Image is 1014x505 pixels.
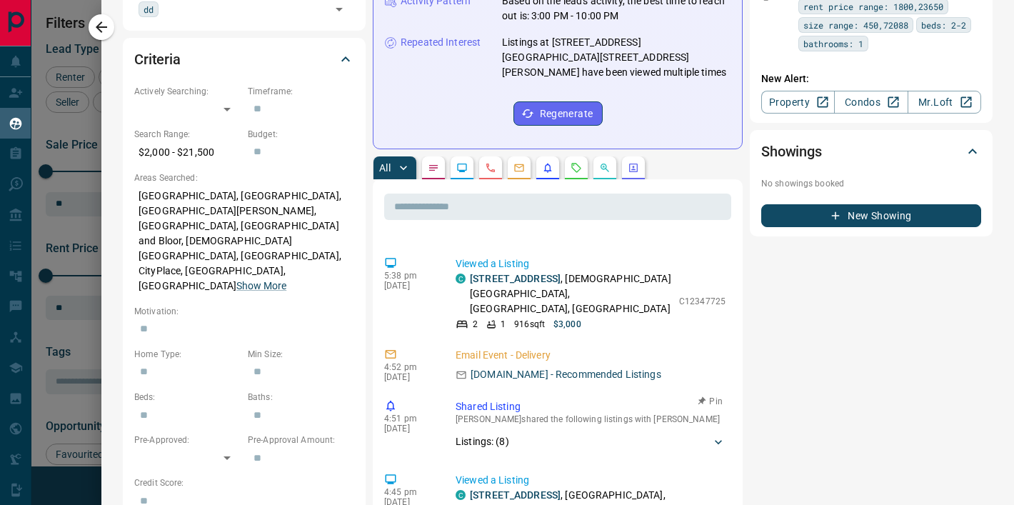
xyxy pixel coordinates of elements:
[384,281,434,291] p: [DATE]
[471,367,661,382] p: [DOMAIN_NAME] - Recommended Listings
[236,279,286,294] button: Show More
[473,318,478,331] p: 2
[134,141,241,164] p: $2,000 - $21,500
[513,162,525,174] svg: Emails
[456,490,466,500] div: condos.ca
[501,318,506,331] p: 1
[248,85,354,98] p: Timeframe:
[134,85,241,98] p: Actively Searching:
[134,42,354,76] div: Criteria
[803,18,908,32] span: size range: 450,72088
[456,256,726,271] p: Viewed a Listing
[384,372,434,382] p: [DATE]
[134,348,241,361] p: Home Type:
[144,2,154,16] span: dd
[134,48,181,71] h2: Criteria
[502,35,731,80] p: Listings at [STREET_ADDRESS][GEOGRAPHIC_DATA][STREET_ADDRESS][PERSON_NAME] have been viewed multi...
[571,162,582,174] svg: Requests
[456,429,726,455] div: Listings: (8)
[761,71,981,86] p: New Alert:
[514,318,545,331] p: 916 sqft
[384,271,434,281] p: 5:38 pm
[470,271,672,316] p: , [DEMOGRAPHIC_DATA][GEOGRAPHIC_DATA], [GEOGRAPHIC_DATA], [GEOGRAPHIC_DATA]
[628,162,639,174] svg: Agent Actions
[248,434,354,446] p: Pre-Approval Amount:
[470,489,561,501] a: [STREET_ADDRESS]
[542,162,553,174] svg: Listing Alerts
[134,476,354,489] p: Credit Score:
[384,487,434,497] p: 4:45 pm
[456,399,726,414] p: Shared Listing
[921,18,966,32] span: beds: 2-2
[761,204,981,227] button: New Showing
[761,91,835,114] a: Property
[134,128,241,141] p: Search Range:
[456,274,466,284] div: condos.ca
[908,91,981,114] a: Mr.Loft
[134,434,241,446] p: Pre-Approved:
[599,162,611,174] svg: Opportunities
[834,91,908,114] a: Condos
[134,184,354,298] p: [GEOGRAPHIC_DATA], [GEOGRAPHIC_DATA], [GEOGRAPHIC_DATA][PERSON_NAME], [GEOGRAPHIC_DATA], [GEOGRAP...
[803,36,863,51] span: bathrooms: 1
[690,395,731,408] button: Pin
[470,273,561,284] a: [STREET_ADDRESS]
[761,134,981,169] div: Showings
[513,101,603,126] button: Regenerate
[384,362,434,372] p: 4:52 pm
[248,348,354,361] p: Min Size:
[761,140,822,163] h2: Showings
[456,162,468,174] svg: Lead Browsing Activity
[248,391,354,404] p: Baths:
[384,414,434,424] p: 4:51 pm
[384,424,434,434] p: [DATE]
[553,318,581,331] p: $3,000
[134,171,354,184] p: Areas Searched:
[248,128,354,141] p: Budget:
[134,391,241,404] p: Beds:
[456,473,726,488] p: Viewed a Listing
[379,163,391,173] p: All
[401,35,481,50] p: Repeated Interest
[456,434,509,449] p: Listings: ( 8 )
[456,414,726,424] p: [PERSON_NAME] shared the following listings with [PERSON_NAME]
[456,348,726,363] p: Email Event - Delivery
[134,305,354,318] p: Motivation:
[428,162,439,174] svg: Notes
[679,295,726,308] p: C12347725
[485,162,496,174] svg: Calls
[761,177,981,190] p: No showings booked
